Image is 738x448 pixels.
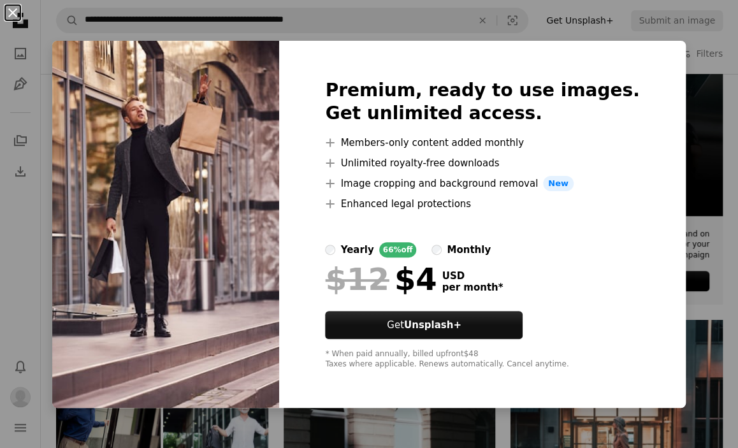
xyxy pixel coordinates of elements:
[442,282,503,293] span: per month *
[442,270,503,282] span: USD
[325,311,523,339] a: GetUnsplash+
[325,155,639,171] li: Unlimited royalty-free downloads
[325,263,437,296] div: $4
[325,176,639,191] li: Image cropping and background removal
[325,79,639,125] h2: Premium, ready to use images. Get unlimited access.
[379,242,417,257] div: 66% off
[325,263,389,296] span: $12
[325,135,639,150] li: Members-only content added monthly
[543,176,574,191] span: New
[431,245,442,255] input: monthly
[404,319,461,331] strong: Unsplash+
[52,41,279,408] img: premium_photo-1661645955394-54e20f20ece6
[447,242,491,257] div: monthly
[325,196,639,212] li: Enhanced legal protections
[340,242,373,257] div: yearly
[325,245,335,255] input: yearly66%off
[325,349,639,370] div: * When paid annually, billed upfront $48 Taxes where applicable. Renews automatically. Cancel any...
